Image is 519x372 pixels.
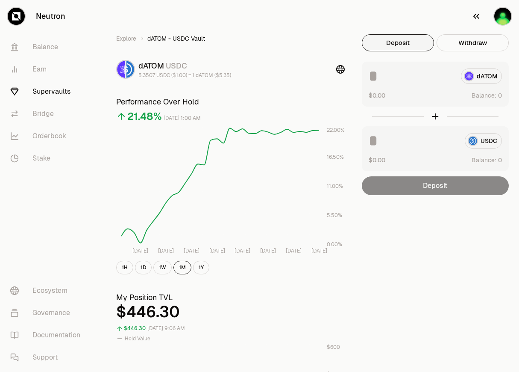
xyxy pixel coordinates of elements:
[369,91,385,100] button: $0.00
[209,247,225,254] tspan: [DATE]
[472,91,496,100] span: Balance:
[327,127,345,134] tspan: 22.00%
[164,113,201,123] div: [DATE] 1:00 AM
[116,34,136,43] a: Explore
[117,61,125,78] img: dATOM Logo
[138,72,231,79] div: 5.3507 USDC ($1.00) = 1 dATOM ($5.35)
[193,261,209,274] button: 1Y
[147,34,205,43] span: dATOM - USDC Vault
[437,34,509,51] button: Withdraw
[173,261,191,274] button: 1M
[3,346,92,369] a: Support
[3,36,92,58] a: Balance
[311,247,327,254] tspan: [DATE]
[3,58,92,80] a: Earn
[116,292,345,304] h3: My Position TVL
[327,183,343,190] tspan: 11.00%
[235,247,250,254] tspan: [DATE]
[3,280,92,302] a: Ecosystem
[3,324,92,346] a: Documentation
[3,302,92,324] a: Governance
[124,324,146,333] div: $446.30
[116,261,133,274] button: 1H
[132,247,148,254] tspan: [DATE]
[327,154,344,161] tspan: 16.50%
[3,103,92,125] a: Bridge
[327,344,340,351] tspan: $600
[3,147,92,170] a: Stake
[286,247,302,254] tspan: [DATE]
[327,241,342,248] tspan: 0.00%
[138,60,231,72] div: dATOM
[135,261,152,274] button: 1D
[362,34,434,51] button: Deposit
[3,80,92,103] a: Supervaults
[127,110,162,123] div: 21.48%
[3,125,92,147] a: Orderbook
[369,155,385,164] button: $0.00
[126,61,134,78] img: USDC Logo
[125,335,150,342] span: Hold Value
[494,8,511,25] img: fil00dl
[116,34,345,43] nav: breadcrumb
[116,96,345,108] h3: Performance Over Hold
[116,304,345,321] div: $446.30
[166,61,187,71] span: USDC
[327,212,342,219] tspan: 5.50%
[260,247,276,254] tspan: [DATE]
[184,247,199,254] tspan: [DATE]
[153,261,172,274] button: 1W
[147,324,185,333] div: [DATE] 9:06 AM
[472,156,496,164] span: Balance:
[158,247,174,254] tspan: [DATE]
